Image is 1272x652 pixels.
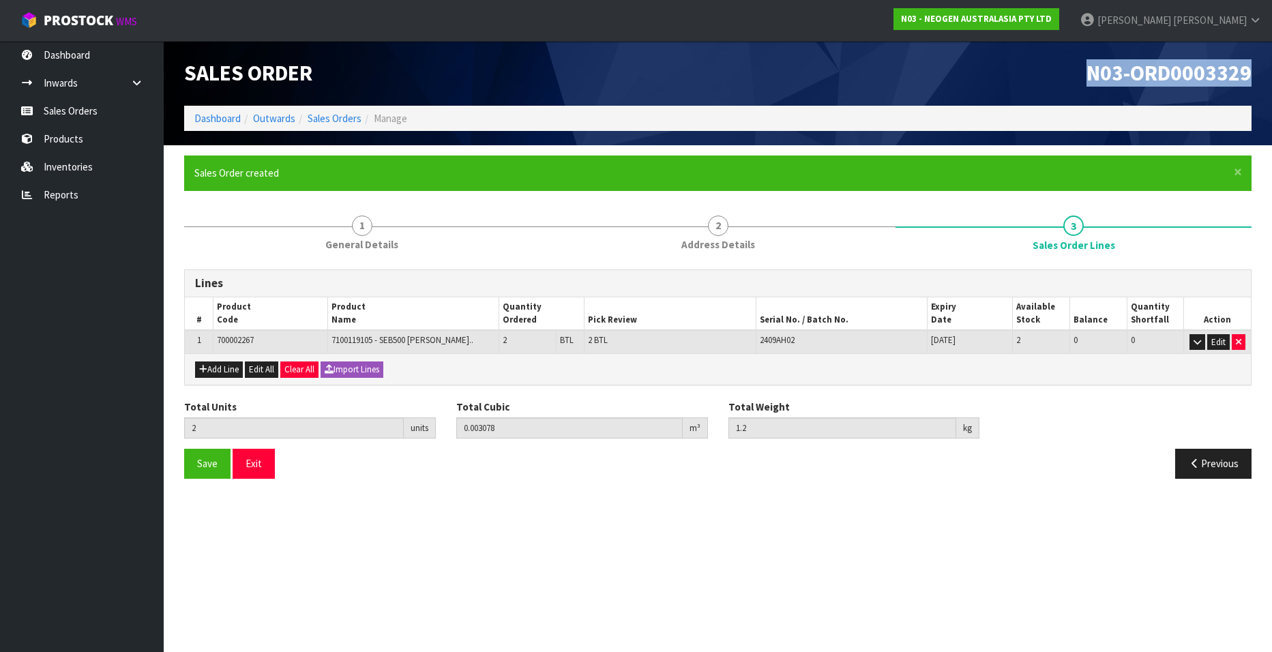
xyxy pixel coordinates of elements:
[195,361,243,378] button: Add Line
[116,15,137,28] small: WMS
[560,334,574,346] span: BTL
[1131,334,1135,346] span: 0
[325,237,398,252] span: General Details
[374,112,407,125] span: Manage
[1033,238,1115,252] span: Sales Order Lines
[327,297,499,330] th: Product Name
[197,334,201,346] span: 1
[217,334,254,346] span: 700002267
[503,334,507,346] span: 2
[456,400,509,414] label: Total Cubic
[1016,334,1020,346] span: 2
[1207,334,1230,351] button: Edit
[44,12,113,29] span: ProStock
[352,216,372,236] span: 1
[683,417,708,439] div: m³
[194,112,241,125] a: Dashboard
[245,361,278,378] button: Edit All
[185,297,213,330] th: #
[708,216,728,236] span: 2
[901,13,1052,25] strong: N03 - NEOGEN AUSTRALASIA PTY LTD
[197,457,218,470] span: Save
[1069,297,1127,330] th: Balance
[184,417,404,439] input: Total Units
[331,334,473,346] span: 7100119105 - SEB500 [PERSON_NAME]..
[321,361,383,378] button: Import Lines
[184,259,1252,489] span: Sales Order Lines
[956,417,979,439] div: kg
[1086,59,1252,87] span: N03-ORD0003329
[1127,297,1184,330] th: Quantity Shortfall
[681,237,755,252] span: Address Details
[927,297,1013,330] th: Expiry Date
[760,334,795,346] span: 2409AH02
[195,277,1241,290] h3: Lines
[588,334,608,346] span: 2 BTL
[253,112,295,125] a: Outwards
[456,417,683,439] input: Total Cubic
[499,297,585,330] th: Quantity Ordered
[1074,334,1078,346] span: 0
[194,166,279,179] span: Sales Order created
[1175,449,1252,478] button: Previous
[1234,162,1242,181] span: ×
[233,449,275,478] button: Exit
[1097,14,1171,27] span: [PERSON_NAME]
[728,400,790,414] label: Total Weight
[213,297,327,330] th: Product Code
[184,59,312,87] span: Sales Order
[1063,216,1084,236] span: 3
[184,449,231,478] button: Save
[1173,14,1247,27] span: [PERSON_NAME]
[756,297,927,330] th: Serial No. / Batch No.
[20,12,38,29] img: cube-alt.png
[728,417,957,439] input: Total Weight
[1184,297,1251,330] th: Action
[404,417,436,439] div: units
[931,334,956,346] span: [DATE]
[308,112,361,125] a: Sales Orders
[280,361,319,378] button: Clear All
[1013,297,1070,330] th: Available Stock
[184,400,237,414] label: Total Units
[585,297,756,330] th: Pick Review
